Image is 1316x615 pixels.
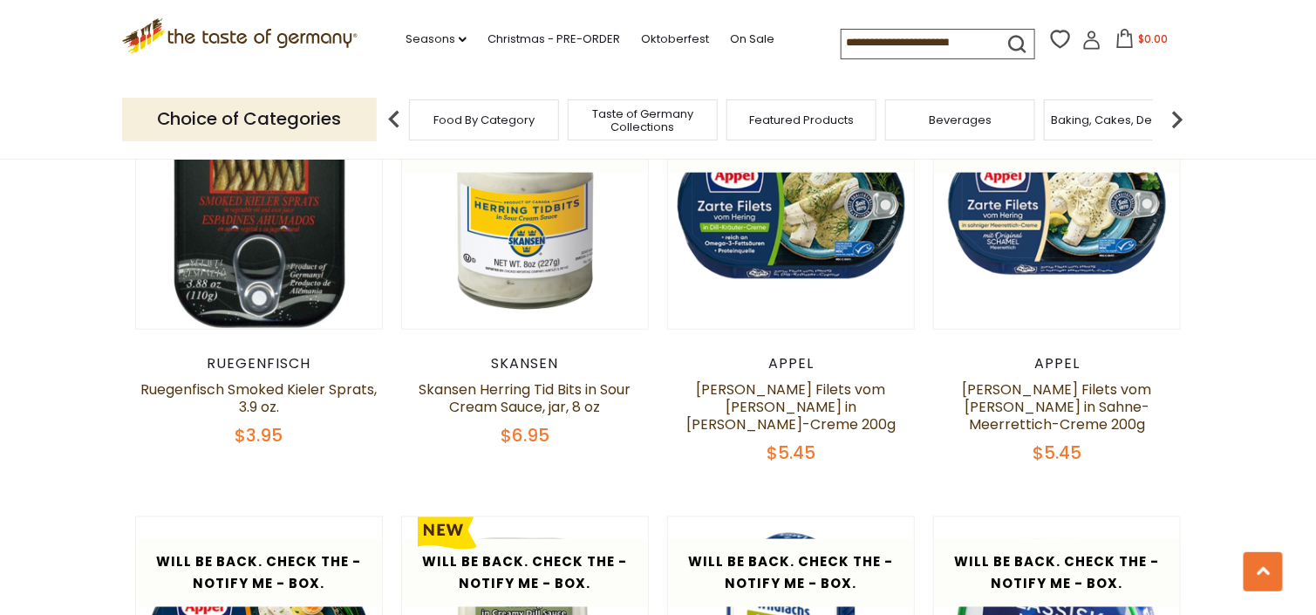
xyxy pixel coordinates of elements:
[667,355,916,372] div: Appel
[686,379,896,434] a: [PERSON_NAME] Filets vom [PERSON_NAME] in [PERSON_NAME]-Creme 200g
[1052,113,1187,126] a: Baking, Cakes, Desserts
[933,355,1182,372] div: Appel
[963,379,1152,434] a: [PERSON_NAME] Filets vom [PERSON_NAME] in Sahne-Meerrettich-Creme 200g
[433,113,535,126] a: Food By Category
[419,379,631,417] a: Skansen Herring Tid Bits in Sour Cream Sauce, jar, 8 oz
[730,30,774,49] a: On Sale
[641,30,709,49] a: Oktoberfest
[749,113,854,126] a: Featured Products
[929,113,992,126] a: Beverages
[1138,31,1168,46] span: $0.00
[377,102,412,137] img: previous arrow
[1160,102,1195,137] img: next arrow
[140,379,377,417] a: Ruegenfisch Smoked Kieler Sprats, 3.9 oz.
[135,355,384,372] div: Ruegenfisch
[488,30,620,49] a: Christmas - PRE-ORDER
[501,423,549,448] span: $6.95
[1033,441,1081,465] span: $5.45
[767,441,815,465] span: $5.45
[573,107,713,133] a: Taste of Germany Collections
[406,30,467,49] a: Seasons
[1105,29,1179,55] button: $0.00
[122,98,377,140] p: Choice of Categories
[235,423,283,448] span: $3.95
[401,355,650,372] div: Skansen
[668,83,915,330] img: Appel Zarte Filets vom Hering in Dill-Krauter-Creme 200g
[402,83,649,330] img: Skansen Herring Tid Bits in Sour Cream Sauce, jar, 8 oz
[934,83,1181,330] img: Appel Zarte Filets vom Hering in Sahne-Meerrettich-Creme 200g
[136,83,383,330] img: Ruegenfisch Smoked Kieler Sprats, 3.9 oz.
